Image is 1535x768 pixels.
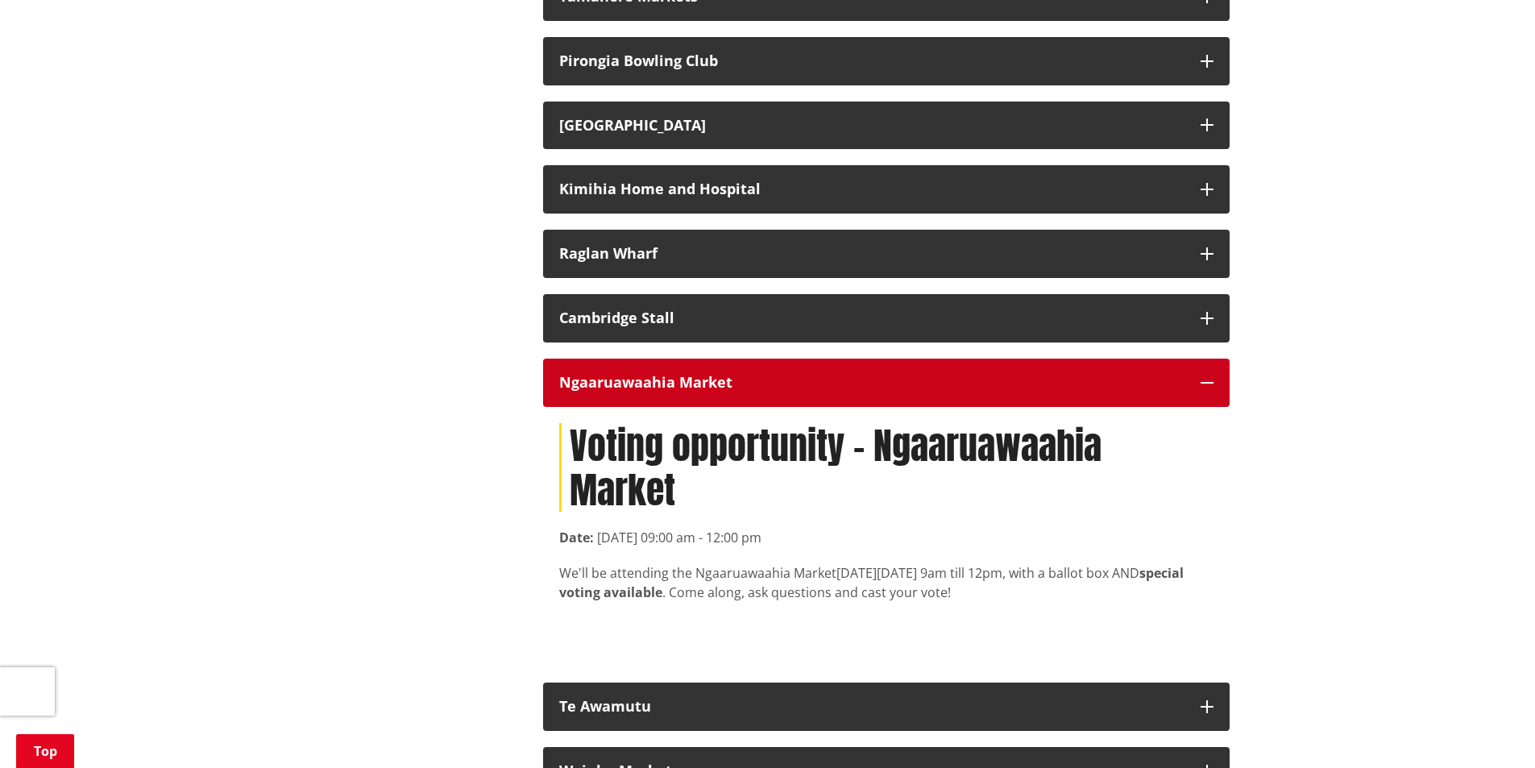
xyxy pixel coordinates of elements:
[559,423,1213,512] h1: Voting opportunity - Ngaaruawaahia Market
[559,118,1184,134] div: [GEOGRAPHIC_DATA]
[559,529,594,546] strong: Date:
[543,683,1230,731] button: Te Awamutu
[543,230,1230,278] button: Raglan Wharf
[1461,700,1519,758] iframe: Messenger Launcher
[543,37,1230,85] button: Pirongia Bowling Club
[543,165,1230,214] button: Kimihia Home and Hospital
[559,375,1184,391] div: Ngaaruawaahia Market
[559,53,1184,69] div: Pirongia Bowling Club
[559,564,1184,601] span: [DATE][DATE] 9am till 12pm, with a ballot box AND . Come along, ask questions and cast your vote!
[559,564,1184,601] strong: special voting available
[543,359,1230,407] button: Ngaaruawaahia Market
[597,529,761,546] time: [DATE] 09:00 am - 12:00 pm
[543,294,1230,342] button: Cambridge Stall
[543,102,1230,150] button: [GEOGRAPHIC_DATA]
[559,310,1184,326] div: Cambridge Stall
[559,181,1184,197] div: Kimihia Home and Hospital
[16,734,74,768] a: Top
[559,699,1184,715] div: Te Awamutu
[559,563,1213,602] div: We'll be attending the Ngaaruawaahia Market
[559,246,1184,262] div: Raglan Wharf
